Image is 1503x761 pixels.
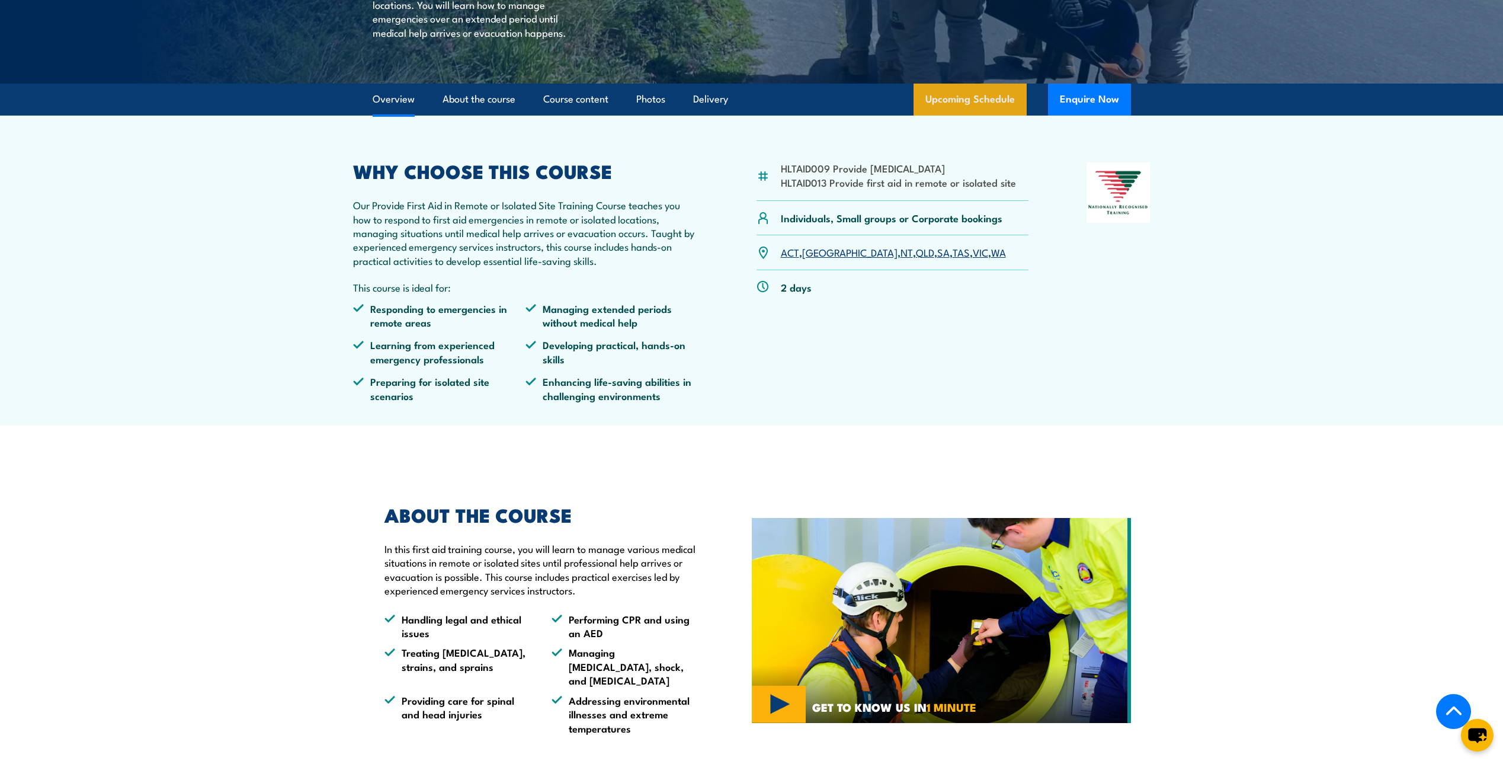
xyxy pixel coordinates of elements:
[353,338,526,366] li: Learning from experienced emergency professionals
[1087,162,1151,223] img: Nationally Recognised Training logo.
[543,84,608,115] a: Course content
[781,175,1016,189] li: HLTAID013 Provide first aid in remote or isolated site
[384,693,530,735] li: Providing care for spinal and head injuries
[636,84,665,115] a: Photos
[953,245,970,259] a: TAS
[525,338,698,366] li: Developing practical, hands-on skills
[991,245,1006,259] a: WA
[812,702,976,712] span: GET TO KNOW US IN
[353,280,699,294] p: This course is ideal for:
[900,245,913,259] a: NT
[353,375,526,402] li: Preparing for isolated site scenarios
[384,542,697,597] p: In this first aid training course, you will learn to manage various medical situations in remote ...
[914,84,1027,116] a: Upcoming Schedule
[384,645,530,687] li: Treating [MEDICAL_DATA], strains, and sprains
[781,161,1016,175] li: HLTAID009 Provide [MEDICAL_DATA]
[384,506,697,523] h2: ABOUT THE COURSE
[693,84,728,115] a: Delivery
[781,211,1002,225] p: Individuals, Small groups or Corporate bookings
[1461,719,1494,752] button: chat-button
[781,280,812,294] p: 2 days
[916,245,934,259] a: QLD
[781,245,1006,259] p: , , , , , , ,
[937,245,950,259] a: SA
[443,84,515,115] a: About the course
[781,245,799,259] a: ACT
[353,162,699,179] h2: WHY CHOOSE THIS COURSE
[552,693,697,735] li: Addressing environmental illnesses and extreme temperatures
[802,245,898,259] a: [GEOGRAPHIC_DATA]
[552,612,697,640] li: Performing CPR and using an AED
[525,302,698,330] li: Managing extended periods without medical help
[525,375,698,402] li: Enhancing life-saving abilities in challenging environments
[353,198,699,267] p: Our Provide First Aid in Remote or Isolated Site Training Course teaches you how to respond to fi...
[353,302,526,330] li: Responding to emergencies in remote areas
[373,84,415,115] a: Overview
[384,612,530,640] li: Handling legal and ethical issues
[927,698,976,715] strong: 1 MINUTE
[1048,84,1131,116] button: Enquire Now
[552,645,697,687] li: Managing [MEDICAL_DATA], shock, and [MEDICAL_DATA]
[973,245,988,259] a: VIC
